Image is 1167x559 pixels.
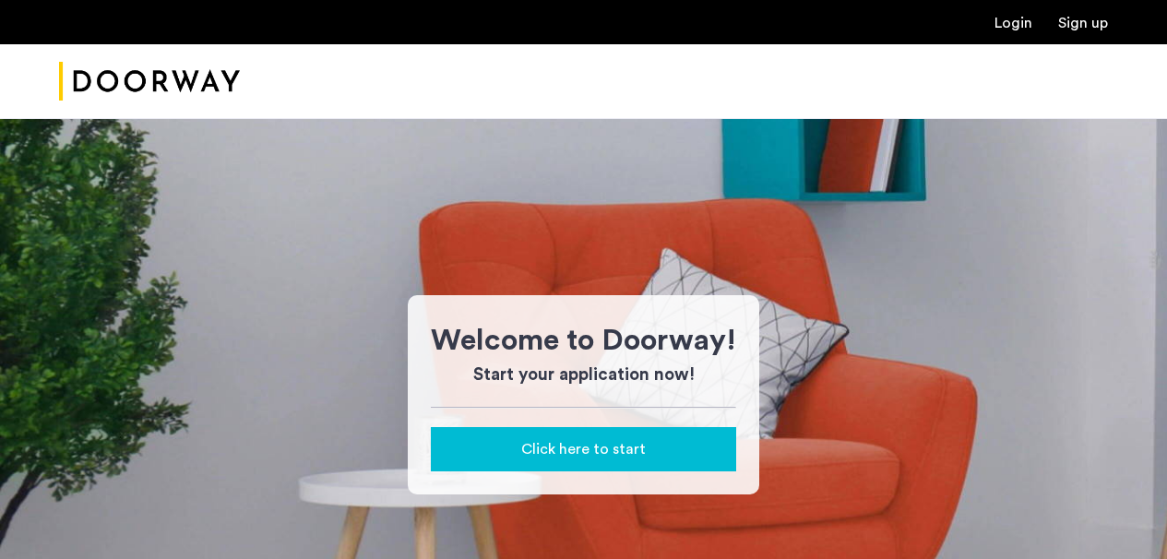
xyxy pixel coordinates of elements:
[59,47,240,116] a: Cazamio Logo
[431,318,736,363] h1: Welcome to Doorway!
[431,363,736,388] h3: Start your application now!
[994,16,1032,30] a: Login
[1058,16,1108,30] a: Registration
[59,47,240,116] img: logo
[521,438,646,460] span: Click here to start
[431,427,736,471] button: button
